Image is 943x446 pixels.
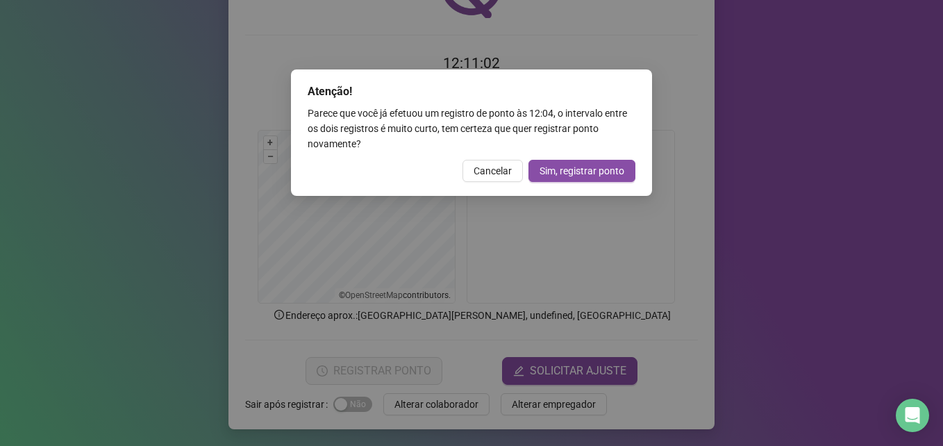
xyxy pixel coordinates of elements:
button: Cancelar [462,160,523,182]
button: Sim, registrar ponto [528,160,635,182]
div: Open Intercom Messenger [896,399,929,432]
div: Atenção! [308,83,635,100]
span: Sim, registrar ponto [540,163,624,179]
div: Parece que você já efetuou um registro de ponto às 12:04 , o intervalo entre os dois registros é ... [308,106,635,151]
span: Cancelar [474,163,512,179]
